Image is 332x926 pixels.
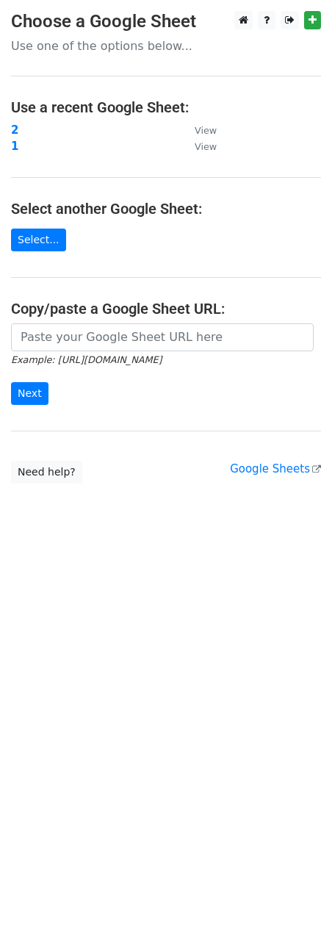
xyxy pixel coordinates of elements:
a: View [180,140,217,153]
h3: Choose a Google Sheet [11,11,321,32]
a: View [180,123,217,137]
a: Need help? [11,461,82,484]
input: Next [11,382,48,405]
h4: Copy/paste a Google Sheet URL: [11,300,321,317]
a: Google Sheets [230,462,321,475]
small: Example: [URL][DOMAIN_NAME] [11,354,162,365]
small: View [195,125,217,136]
p: Use one of the options below... [11,38,321,54]
a: Select... [11,229,66,251]
h4: Select another Google Sheet: [11,200,321,218]
h4: Use a recent Google Sheet: [11,98,321,116]
a: 1 [11,140,18,153]
input: Paste your Google Sheet URL here [11,323,314,351]
small: View [195,141,217,152]
a: 2 [11,123,18,137]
